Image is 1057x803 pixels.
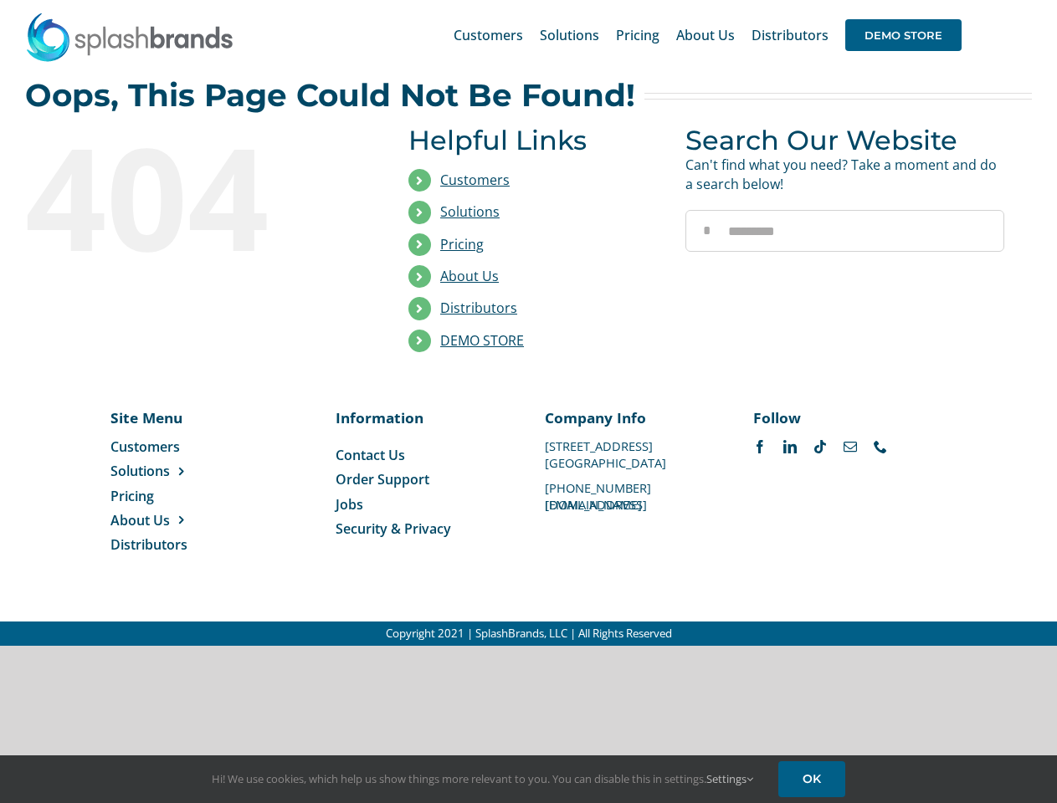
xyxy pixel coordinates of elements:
[110,462,170,480] span: Solutions
[440,202,500,221] a: Solutions
[440,267,499,285] a: About Us
[753,407,930,427] p: Follow
[336,470,429,488] span: Order Support
[706,771,753,786] a: Settings
[110,437,223,555] nav: Menu
[110,487,154,505] span: Pricing
[110,407,223,427] p: Site Menu
[454,8,962,62] nav: Main Menu
[110,511,223,529] a: About Us
[685,210,1004,252] input: Search...
[752,28,829,42] span: Distributors
[813,440,827,453] a: tiktok
[336,446,512,539] nav: Menu
[110,535,187,554] span: Distributors
[454,28,523,42] span: Customers
[336,519,451,538] span: Security & Privacy
[844,440,857,453] a: mail
[440,331,524,350] a: DEMO STORE
[336,495,363,514] span: Jobs
[616,8,659,62] a: Pricing
[110,437,223,456] a: Customers
[874,440,887,453] a: phone
[110,462,223,480] a: Solutions
[336,407,512,427] p: Information
[25,125,344,267] div: 404
[845,19,962,51] span: DEMO STORE
[685,125,1004,156] h3: Search Our Website
[685,156,1004,193] p: Can't find what you need? Take a moment and do a search below!
[454,8,523,62] a: Customers
[778,761,845,797] a: OK
[783,440,797,453] a: linkedin
[616,28,659,42] span: Pricing
[336,519,512,538] a: Security & Privacy
[25,12,234,62] img: SplashBrands.com Logo
[336,446,405,464] span: Contact Us
[408,125,660,156] h3: Helpful Links
[110,437,180,456] span: Customers
[540,28,599,42] span: Solutions
[752,8,829,62] a: Distributors
[845,8,962,62] a: DEMO STORE
[440,299,517,317] a: Distributors
[336,495,512,514] a: Jobs
[110,511,170,529] span: About Us
[676,28,735,42] span: About Us
[440,235,484,253] a: Pricing
[685,210,727,252] input: Search
[440,171,510,189] a: Customers
[110,487,223,505] a: Pricing
[545,407,721,427] p: Company Info
[110,535,223,554] a: Distributors
[25,79,635,112] h2: Oops, This Page Could Not Be Found!
[336,446,512,464] a: Contact Us
[336,470,512,488] a: Order Support
[212,771,753,786] span: Hi! We use cookies, which help us show things more relevant to you. You can disable this in setti...
[753,440,767,453] a: facebook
